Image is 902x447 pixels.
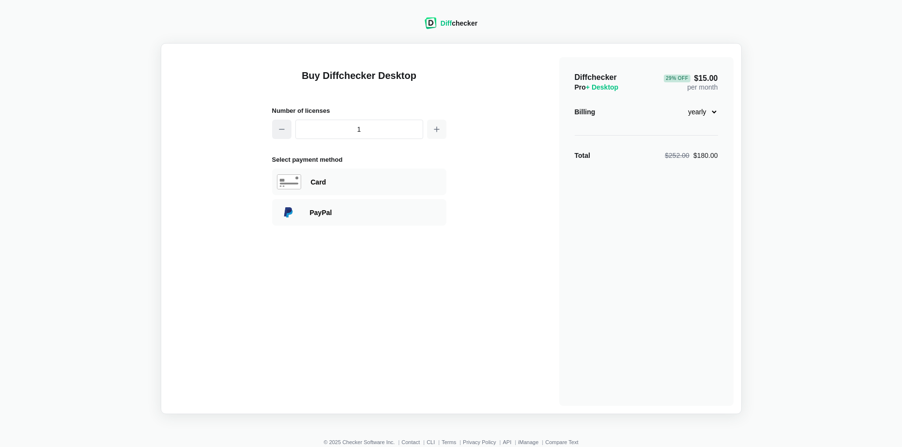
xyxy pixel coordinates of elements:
span: Diff [441,19,452,27]
span: + Desktop [586,83,618,91]
div: $180.00 [665,151,718,160]
div: Billing [575,107,596,117]
span: $252.00 [665,152,689,159]
a: Diffchecker logoDiffchecker [425,23,477,31]
span: $15.00 [664,75,718,82]
li: © 2025 Checker Software Inc. [323,439,401,445]
div: 29 % Off [664,75,690,82]
a: Compare Text [545,439,578,445]
img: Diffchecker logo [425,17,437,29]
h2: Select payment method [272,154,446,165]
div: Paying with Card [311,177,442,187]
a: CLI [427,439,435,445]
div: Paying with PayPal [310,208,442,217]
strong: Total [575,152,590,159]
span: Diffchecker [575,73,617,81]
div: per month [664,73,718,92]
h2: Number of licenses [272,106,446,116]
a: Privacy Policy [463,439,496,445]
a: API [503,439,511,445]
a: Terms [442,439,456,445]
a: Contact [401,439,420,445]
span: Pro [575,83,619,91]
div: checker [441,18,477,28]
input: 1 [295,120,423,139]
div: Paying with PayPal [272,199,446,226]
h1: Buy Diffchecker Desktop [272,69,446,94]
div: Paying with Card [272,169,446,195]
a: iManage [518,439,538,445]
